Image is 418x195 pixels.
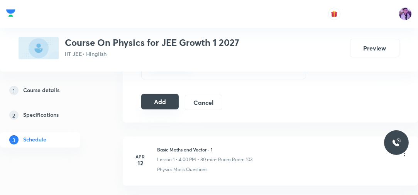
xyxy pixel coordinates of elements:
h3: Course On Physics for JEE Growth 1 2027 [65,37,239,48]
p: IIT JEE • Hinglish [65,50,239,58]
h4: 12 [132,160,148,166]
h6: Basic Maths and Vector - 1 [157,146,252,153]
img: Company Logo [6,7,15,19]
img: avatar [331,10,338,17]
p: Lesson 1 • 4:00 PM • 80 min [157,156,215,163]
p: 1 [9,86,19,95]
h6: Apr [132,153,148,160]
h5: Schedule [23,135,46,145]
button: avatar [328,8,340,20]
p: 2 [9,111,19,120]
button: Preview [350,39,399,57]
button: Cancel [185,95,222,110]
button: Add [141,94,179,109]
h5: Course details [23,86,59,95]
h5: Specifications [23,111,59,120]
img: preeti Tripathi [399,7,412,20]
img: 544BD85C-3E1A-4CB5-B03F-7CA9633C3C67_plus.png [19,37,59,59]
p: • Room Room 103 [215,156,252,163]
a: Company Logo [6,7,15,21]
img: ttu [392,138,401,147]
p: Physics Mock Questions [157,166,207,173]
p: 3 [9,135,19,145]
